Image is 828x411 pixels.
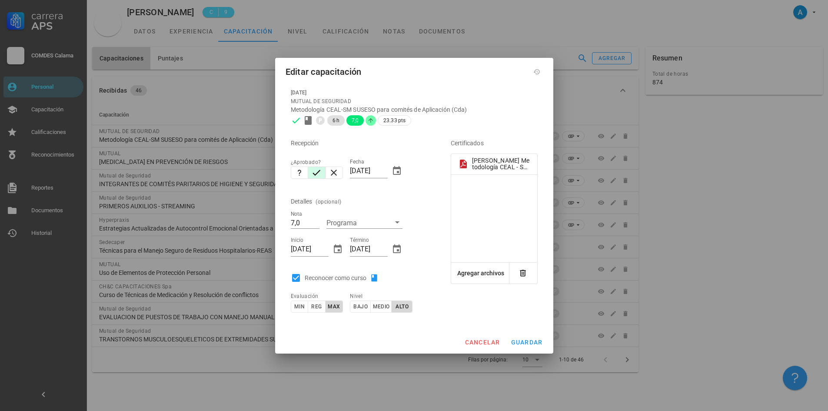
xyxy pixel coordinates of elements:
div: Metodología CEAL-SM SUSESO para comités de Aplicación (Cda) [291,106,538,114]
div: Reconocer como curso [305,273,382,283]
span: medio [372,304,390,310]
label: Término [350,237,369,244]
button: reg [308,301,326,313]
div: (opcional) [316,197,341,206]
span: min [294,304,305,310]
span: alto [395,304,409,310]
button: min [291,301,308,313]
span: 23.33 pts [383,116,406,125]
div: ¿Aprobado? [291,158,343,167]
button: guardar [507,334,546,350]
div: Evaluación [291,292,343,301]
span: cancelar [464,339,500,346]
button: Agregar archivos [451,263,509,284]
span: reg [311,304,322,310]
div: Editar capacitación [286,65,362,79]
span: MUTUAL DE SEGURIDAD [291,98,352,104]
label: Inicio [291,237,303,244]
div: [PERSON_NAME] Metodología CEAL - SM suse.pdf [472,157,530,171]
div: Certificados [451,133,538,154]
button: alto [392,301,412,313]
div: [DATE] [291,88,538,97]
div: Nivel [350,292,402,301]
span: 6 h [333,115,339,126]
button: bajo [350,301,371,313]
span: bajo [353,304,368,310]
span: 7,0 [352,115,359,126]
button: max [326,301,343,313]
div: Recepción [291,133,426,154]
label: Fecha [350,159,364,165]
button: medio [371,301,392,313]
button: Agregar archivos [455,263,506,284]
span: max [327,304,340,310]
span: guardar [511,339,543,346]
label: Nota [291,211,302,217]
button: cancelar [461,334,503,350]
div: Detalles [291,191,313,212]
